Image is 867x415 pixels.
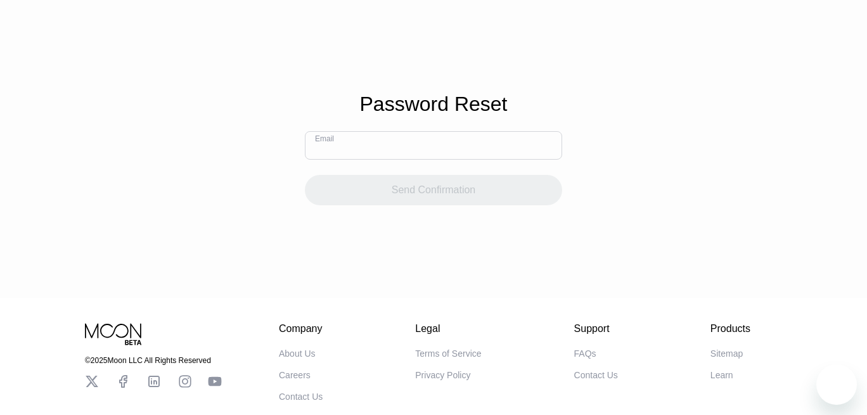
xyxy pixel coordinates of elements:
[279,392,323,402] div: Contact Us
[279,348,316,359] div: About Us
[279,370,311,380] div: Careers
[415,370,470,380] div: Privacy Policy
[85,356,222,365] div: © 2025 Moon LLC All Rights Reserved
[279,323,323,335] div: Company
[710,348,743,359] div: Sitemap
[710,323,750,335] div: Products
[415,348,481,359] div: Terms of Service
[816,364,857,405] iframe: Button to launch messaging window
[710,370,733,380] div: Learn
[574,348,596,359] div: FAQs
[360,93,508,116] div: Password Reset
[315,134,334,143] div: Email
[574,370,618,380] div: Contact Us
[574,323,618,335] div: Support
[415,323,481,335] div: Legal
